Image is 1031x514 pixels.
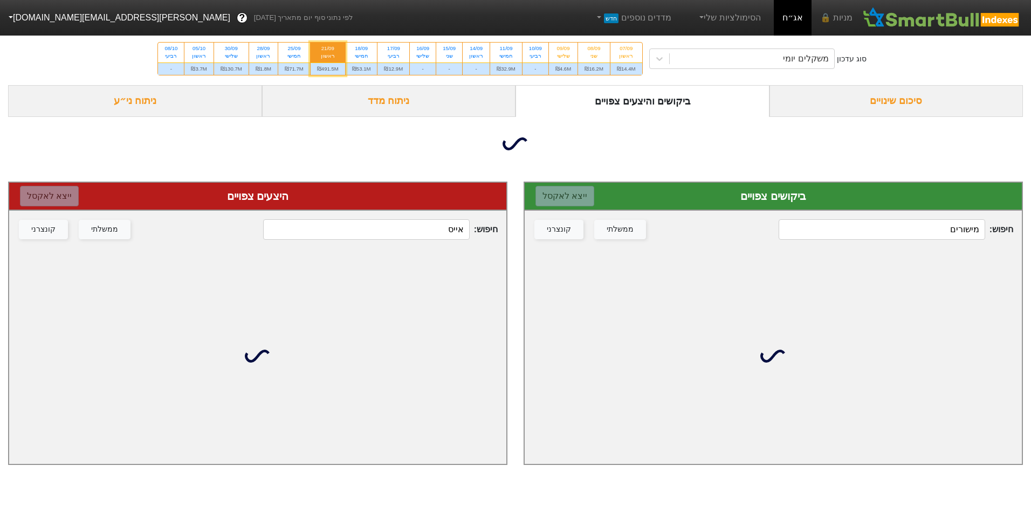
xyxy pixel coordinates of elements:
div: ניתוח ני״ע [8,85,262,117]
div: - [523,62,548,75]
div: - [463,62,490,75]
div: 25/09 [285,45,304,52]
div: 09/09 [555,45,571,52]
div: ₪4.6M [549,62,578,75]
div: ראשון [469,52,483,60]
div: ₪53.1M [346,62,377,75]
div: ₪12.9M [377,62,409,75]
div: 17/09 [384,45,403,52]
div: שלישי [416,52,429,60]
div: 15/09 [443,45,456,52]
input: 559 רשומות... [779,219,985,240]
img: loading... [245,343,271,369]
div: ₪491.5M [311,62,345,75]
span: ? [239,11,245,25]
button: קונצרני [534,220,583,239]
span: חיפוש : [779,219,1013,240]
span: לפי נתוני סוף יום מתאריך [DATE] [254,12,353,23]
div: ביקושים והיצעים צפויים [515,85,769,117]
img: loading... [503,131,528,157]
div: ממשלתי [91,224,118,235]
div: 14/09 [469,45,483,52]
div: ראשון [256,52,271,60]
div: קונצרני [547,224,571,235]
div: ₪32.9M [490,62,522,75]
div: - [158,62,184,75]
div: 18/09 [352,45,371,52]
img: SmartBull [861,7,1022,29]
div: ₪130.7M [214,62,249,75]
div: ₪71.7M [278,62,310,75]
div: ₪16.2M [578,62,610,75]
div: שני [443,52,456,60]
a: הסימולציות שלי [693,7,765,29]
div: שלישי [221,52,242,60]
div: ראשון [191,52,207,60]
div: חמישי [497,52,515,60]
span: חיפוש : [263,219,498,240]
div: סיכום שינויים [769,85,1023,117]
img: loading... [760,343,786,369]
div: חמישי [285,52,304,60]
div: קונצרני [31,224,56,235]
div: רביעי [529,52,542,60]
div: שלישי [555,52,571,60]
div: 11/09 [497,45,515,52]
div: ראשון [617,52,636,60]
div: 07/09 [617,45,636,52]
div: 28/09 [256,45,271,52]
div: ₪14.4M [610,62,642,75]
div: - [410,62,436,75]
button: ממשלתי [79,220,130,239]
div: 08/09 [585,45,603,52]
div: ראשון [317,52,339,60]
div: ₪1.8M [249,62,278,75]
a: מדדים נוספיםחדש [590,7,676,29]
div: רביעי [164,52,177,60]
button: ממשלתי [594,220,646,239]
div: ביקושים צפויים [535,188,1011,204]
div: 16/09 [416,45,429,52]
button: ייצא לאקסל [20,186,79,206]
div: סוג עדכון [837,53,867,65]
div: ממשלתי [607,224,634,235]
div: 30/09 [221,45,242,52]
button: ייצא לאקסל [535,186,594,206]
div: 10/09 [529,45,542,52]
button: קונצרני [19,220,68,239]
div: 21/09 [317,45,339,52]
div: ניתוח מדד [262,85,516,117]
span: חדש [604,13,618,23]
div: 08/10 [164,45,177,52]
div: 05/10 [191,45,207,52]
div: חמישי [352,52,371,60]
input: 0 רשומות... [263,219,469,240]
div: היצעים צפויים [20,188,496,204]
div: שני [585,52,603,60]
div: רביעי [384,52,403,60]
div: משקלים יומי [783,52,828,65]
div: ₪3.7M [184,62,213,75]
div: - [436,62,462,75]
